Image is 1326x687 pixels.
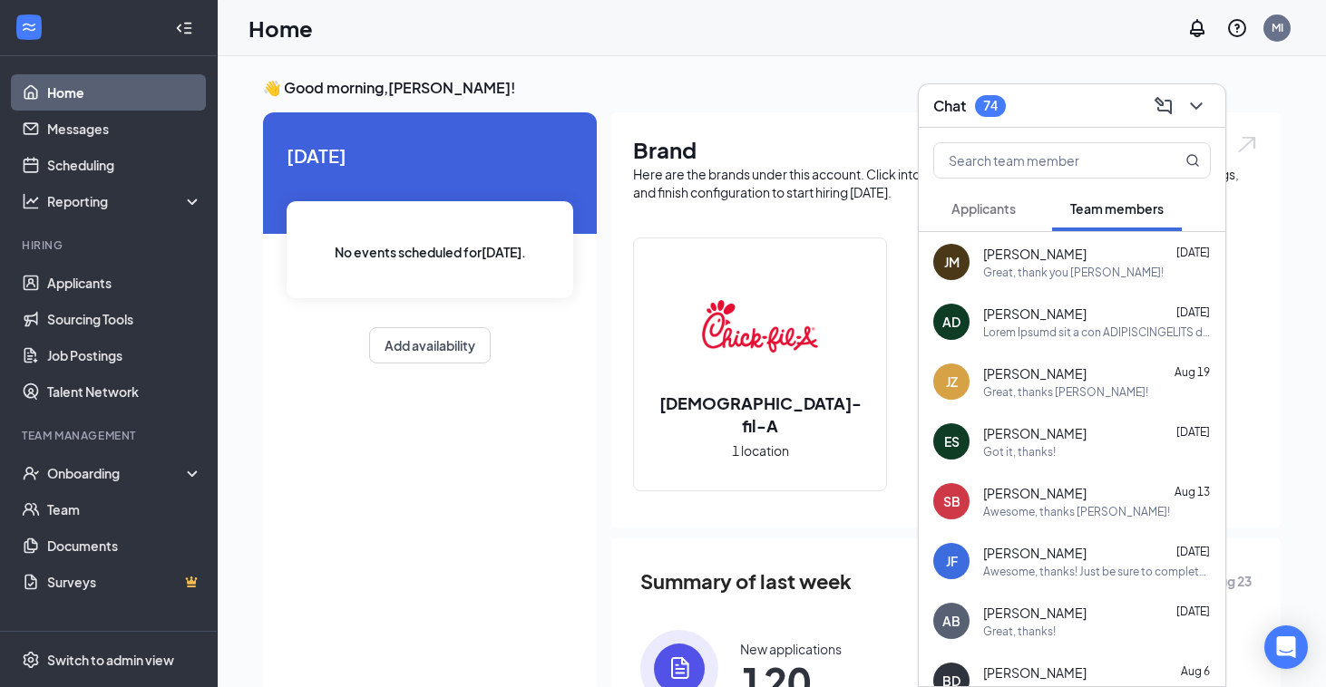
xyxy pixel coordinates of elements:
span: Applicants [951,200,1016,217]
div: Lorem Ipsumd sit a con ADIPISCINGELITS do eiu! Te inc utlabore et dolo mag aliq eni admi ven quis... [983,324,1211,340]
input: Search team member [934,143,1149,178]
div: JZ [946,373,958,391]
span: [PERSON_NAME] [983,305,1087,323]
div: Got it, thanks! [983,444,1056,460]
h1: Home [249,13,313,44]
span: [PERSON_NAME] [983,484,1087,502]
svg: WorkstreamLogo [20,18,38,36]
a: Team [47,491,202,527]
a: Messages [47,111,202,147]
button: ComposeMessage [1149,92,1178,121]
div: ES [944,432,960,450]
span: [DATE] [1176,425,1210,439]
div: Switch to admin view [47,651,174,669]
a: Documents [47,527,202,564]
a: Applicants [47,265,202,301]
div: AD [942,313,960,331]
span: [DATE] [1176,545,1210,558]
span: No events scheduled for [DATE] . [335,242,526,262]
span: 1 location [732,440,789,460]
img: Chick-fil-A [702,268,818,384]
a: SurveysCrown [47,564,202,600]
img: open.6027fd2a22e1237b5b06.svg [1235,134,1259,155]
div: JF [946,552,958,570]
div: SB [943,492,960,510]
span: Summary of last week [640,566,852,597]
span: [PERSON_NAME] [983,424,1087,442]
span: [DATE] [287,141,573,169]
span: Aug 13 [1175,485,1210,498]
svg: MagnifyingGlass [1185,153,1200,168]
svg: ComposeMessage [1153,95,1175,117]
div: Team Management [22,428,199,443]
span: [PERSON_NAME] [983,604,1087,622]
div: Great, thanks! [983,624,1056,639]
div: Here are the brands under this account. Click into a brand to see your locations, managers, job p... [633,165,1259,201]
svg: QuestionInfo [1226,17,1248,39]
a: Job Postings [47,337,202,373]
div: Reporting [47,192,203,210]
a: Sourcing Tools [47,301,202,337]
span: [DATE] [1176,246,1210,259]
svg: Analysis [22,192,40,210]
div: Great, thank you [PERSON_NAME]! [983,265,1164,280]
h3: 👋 Good morning, [PERSON_NAME] ! [263,78,1281,98]
svg: Notifications [1186,17,1208,39]
div: New applications [740,640,842,658]
h2: [DEMOGRAPHIC_DATA]-fil-A [634,392,886,437]
h1: Brand [633,134,1259,165]
div: Awesome, thanks! Just be sure to complete your onboarding paperwork before orientation [DATE]. I ... [983,564,1211,579]
span: [PERSON_NAME] [983,245,1087,263]
h3: Chat [933,96,966,116]
div: Hiring [22,237,199,253]
span: Aug 19 [1175,365,1210,379]
span: [DATE] [1176,305,1210,319]
span: [PERSON_NAME] [983,364,1087,382]
a: Talent Network [47,373,202,410]
span: [PERSON_NAME] [983,544,1087,562]
div: Open Intercom Messenger [1264,625,1308,669]
div: 74 [983,98,998,113]
div: MI [1272,20,1283,35]
a: Home [47,74,202,111]
div: AB [942,612,960,630]
button: Add availability [369,327,491,363]
div: Great, thanks [PERSON_NAME]! [983,384,1148,400]
svg: ChevronDown [1185,95,1207,117]
div: JM [944,253,960,271]
span: [PERSON_NAME] [983,663,1087,682]
span: Aug 6 [1181,664,1210,678]
div: Awesome, thanks [PERSON_NAME]! [983,504,1170,519]
button: ChevronDown [1182,92,1211,121]
span: Team members [1070,200,1164,217]
svg: UserCheck [22,464,40,482]
svg: Settings [22,651,40,669]
a: Scheduling [47,147,202,183]
svg: Collapse [175,19,193,37]
div: Onboarding [47,464,187,482]
span: [DATE] [1176,605,1210,618]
